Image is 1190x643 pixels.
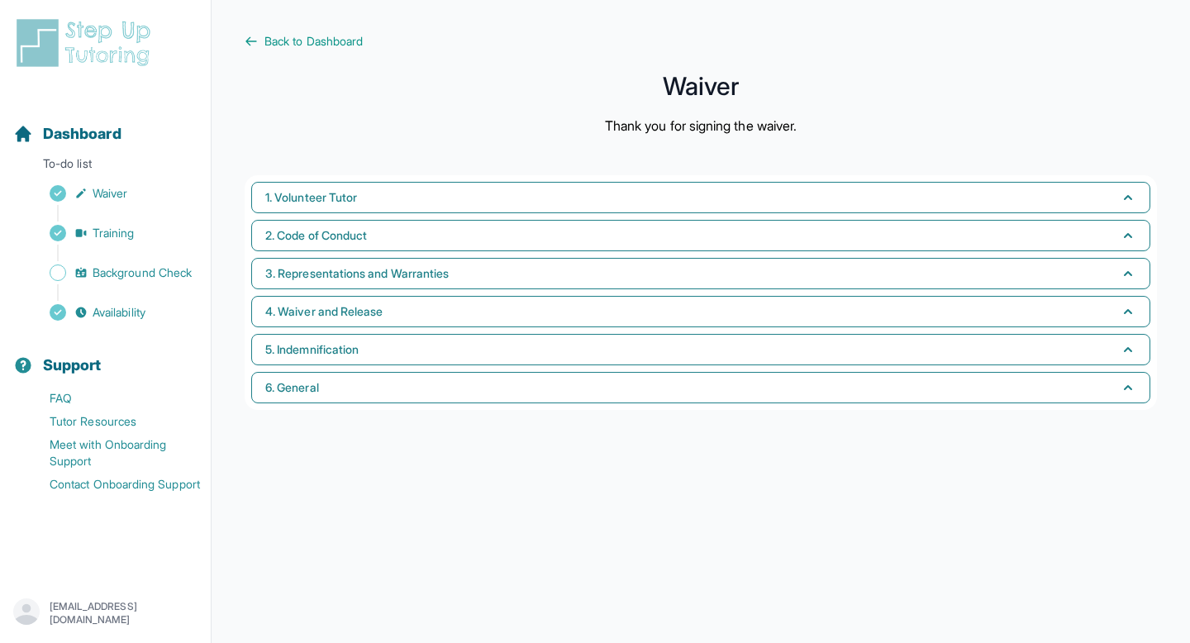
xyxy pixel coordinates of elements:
p: [EMAIL_ADDRESS][DOMAIN_NAME] [50,600,198,626]
button: Dashboard [7,96,204,152]
button: [EMAIL_ADDRESS][DOMAIN_NAME] [13,598,198,628]
span: Back to Dashboard [264,33,363,50]
span: Dashboard [43,122,121,145]
a: Background Check [13,261,211,284]
button: 2. Code of Conduct [251,220,1150,251]
a: Availability [13,301,211,324]
button: 5. Indemnification [251,334,1150,365]
a: FAQ [13,387,211,410]
span: Availability [93,304,145,321]
button: 4. Waiver and Release [251,296,1150,327]
img: logo [13,17,160,69]
h1: Waiver [245,76,1157,96]
a: Training [13,221,211,245]
button: 1. Volunteer Tutor [251,182,1150,213]
span: 1. Volunteer Tutor [265,189,357,206]
span: 3. Representations and Warranties [265,265,449,282]
p: To-do list [7,155,204,179]
span: Training [93,225,135,241]
a: Meet with Onboarding Support [13,433,211,473]
button: 6. General [251,372,1150,403]
span: 2. Code of Conduct [265,227,367,244]
span: 6. General [265,379,319,396]
p: Thank you for signing the waiver. [605,116,797,136]
a: Dashboard [13,122,121,145]
a: Contact Onboarding Support [13,473,211,496]
span: 5. Indemnification [265,341,359,358]
a: Back to Dashboard [245,33,1157,50]
span: Background Check [93,264,192,281]
button: 3. Representations and Warranties [251,258,1150,289]
button: Support [7,327,204,383]
span: Waiver [93,185,127,202]
a: Tutor Resources [13,410,211,433]
span: Support [43,354,102,377]
span: 4. Waiver and Release [265,303,383,320]
a: Waiver [13,182,211,205]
